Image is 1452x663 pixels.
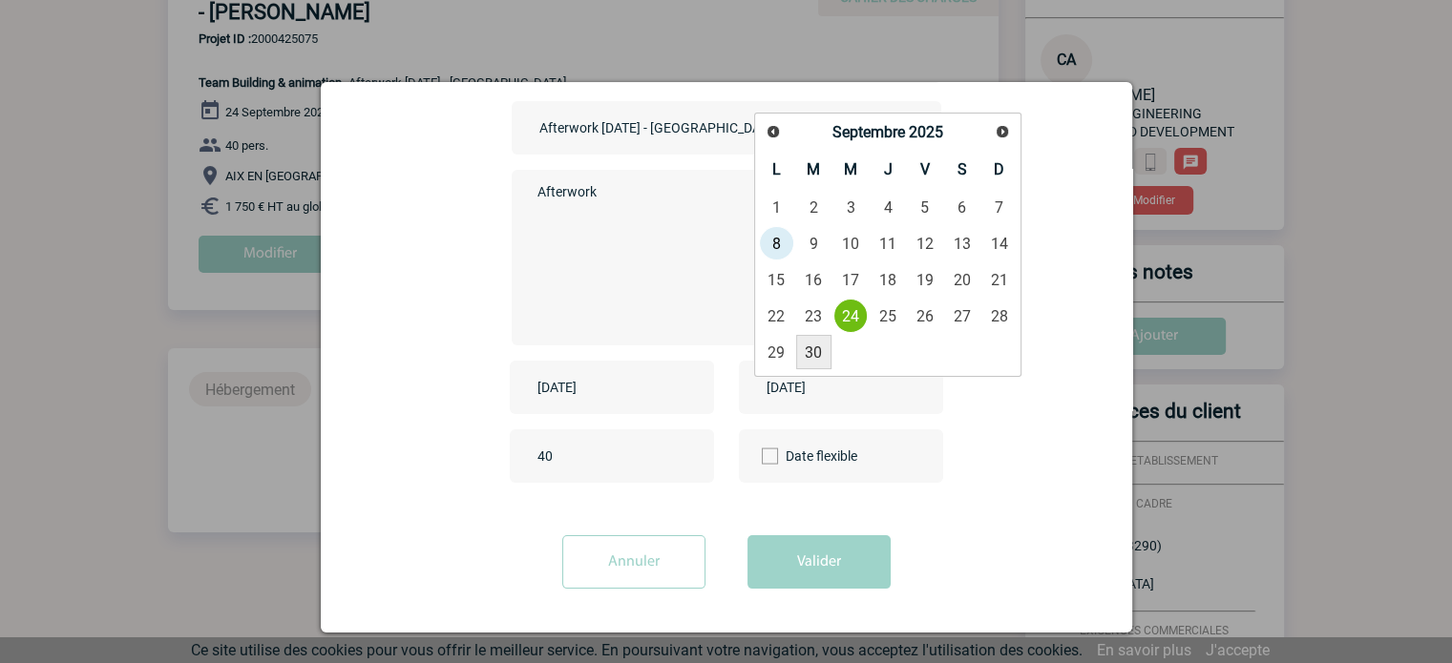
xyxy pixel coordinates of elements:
[981,190,1017,224] a: 7
[772,160,781,178] span: Lundi
[759,226,794,260] a: 8
[907,299,942,333] a: 26
[535,115,802,140] input: Nom de l'événement
[759,335,794,369] a: 29
[833,226,869,260] a: 10
[995,124,1010,139] span: Suivant
[807,160,820,178] span: Mardi
[759,262,794,297] a: 15
[747,535,891,589] button: Valider
[870,226,905,260] a: 11
[796,299,831,333] a: 23
[796,190,831,224] a: 2
[907,226,942,260] a: 12
[870,190,905,224] a: 4
[796,335,831,369] a: 30
[796,262,831,297] a: 16
[796,226,831,260] a: 9
[909,123,943,141] span: 2025
[760,118,788,146] a: Précédent
[833,299,869,333] a: 24
[944,226,979,260] a: 13
[981,299,1017,333] a: 28
[562,535,705,589] input: Annuler
[762,375,894,400] input: Date de fin
[870,262,905,297] a: 18
[907,262,942,297] a: 19
[883,160,892,178] span: Jeudi
[833,262,869,297] a: 17
[766,124,781,139] span: Précédent
[533,444,712,468] input: Nombre de participants
[832,123,905,141] span: Septembre
[907,190,942,224] a: 5
[957,160,967,178] span: Samedi
[533,375,664,400] input: Date de début
[981,262,1017,297] a: 21
[944,190,979,224] a: 6
[759,190,794,224] a: 1
[844,160,857,178] span: Mercredi
[833,190,869,224] a: 3
[870,299,905,333] a: 25
[533,179,910,332] textarea: Afterwork
[920,160,930,178] span: Vendredi
[988,118,1016,146] a: Suivant
[944,262,979,297] a: 20
[981,226,1017,260] a: 14
[994,160,1004,178] span: Dimanche
[762,429,827,483] label: Date flexible
[944,299,979,333] a: 27
[759,299,794,333] a: 22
